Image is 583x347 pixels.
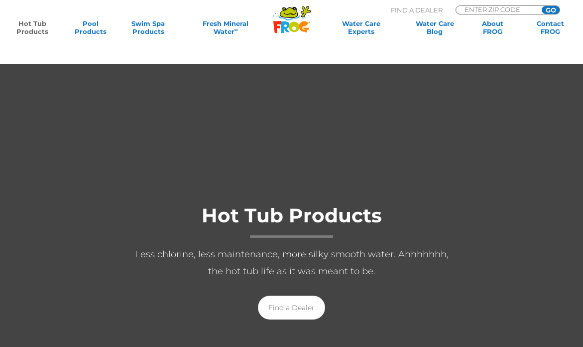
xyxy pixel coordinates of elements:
input: GO [542,6,560,14]
sup: ∞ [234,27,238,32]
input: Zip Code Form [464,6,531,13]
a: Water CareExperts [323,19,399,35]
p: Less chlorine, less maintenance, more silky smooth water. Ahhhhhhh, the hot tub life as it was me... [127,246,456,280]
a: ContactFROG [528,19,573,35]
a: AboutFROG [470,19,515,35]
a: Hot TubProducts [10,19,55,35]
a: Fresh MineralWater∞ [184,19,268,35]
a: Find a Dealer [258,296,325,320]
a: Water CareBlog [412,19,457,35]
a: PoolProducts [68,19,113,35]
h1: Hot Tub Products [127,205,456,238]
a: Swim SpaProducts [126,19,171,35]
p: Find A Dealer [391,5,443,14]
